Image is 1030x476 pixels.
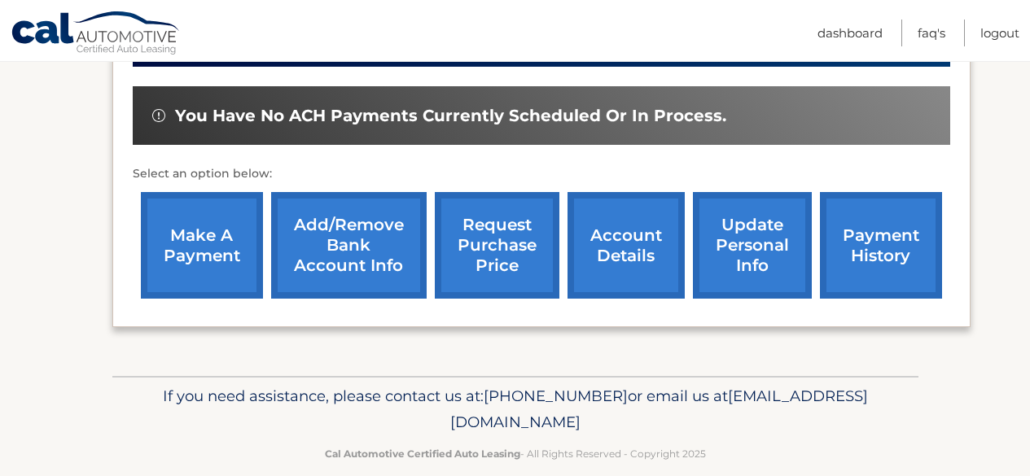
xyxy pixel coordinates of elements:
[133,164,950,184] p: Select an option below:
[817,20,883,46] a: Dashboard
[693,192,812,299] a: update personal info
[820,192,942,299] a: payment history
[271,192,427,299] a: Add/Remove bank account info
[435,192,559,299] a: request purchase price
[123,445,908,462] p: - All Rights Reserved - Copyright 2025
[11,11,182,58] a: Cal Automotive
[980,20,1019,46] a: Logout
[123,383,908,435] p: If you need assistance, please contact us at: or email us at
[325,448,520,460] strong: Cal Automotive Certified Auto Leasing
[918,20,945,46] a: FAQ's
[141,192,263,299] a: make a payment
[568,192,685,299] a: account details
[450,386,868,431] span: [EMAIL_ADDRESS][DOMAIN_NAME]
[175,106,726,126] span: You have no ACH payments currently scheduled or in process.
[484,386,628,405] span: [PHONE_NUMBER]
[152,109,165,122] img: alert-white.svg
